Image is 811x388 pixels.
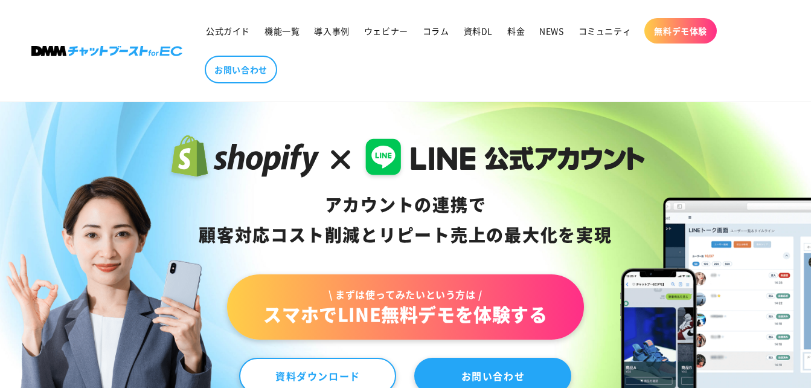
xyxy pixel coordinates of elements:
span: 機能一覧 [264,25,300,36]
a: 料金 [500,18,532,44]
a: コミュニティ [571,18,639,44]
a: NEWS [532,18,571,44]
a: 公式ガイド [199,18,257,44]
span: 料金 [507,25,525,36]
span: お問い合わせ [214,64,268,75]
a: 機能一覧 [257,18,307,44]
span: ウェビナー [364,25,408,36]
span: コラム [423,25,449,36]
span: \ まずは使ってみたいという方は / [263,288,547,301]
a: お問い合わせ [205,56,277,83]
span: コミュニティ [579,25,632,36]
span: 無料デモ体験 [654,25,707,36]
span: 公式ガイド [206,25,250,36]
img: 株式会社DMM Boost [31,46,182,56]
a: 資料DL [457,18,500,44]
span: NEWS [539,25,563,36]
a: 導入事例 [307,18,356,44]
div: アカウントの連携で 顧客対応コスト削減と リピート売上の 最大化を実現 [166,190,645,250]
a: ウェビナー [357,18,415,44]
a: コラム [415,18,457,44]
span: 導入事例 [314,25,349,36]
a: \ まずは使ってみたいという方は /スマホでLINE無料デモを体験する [227,274,583,340]
a: 無料デモ体験 [644,18,717,44]
span: 資料DL [464,25,493,36]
